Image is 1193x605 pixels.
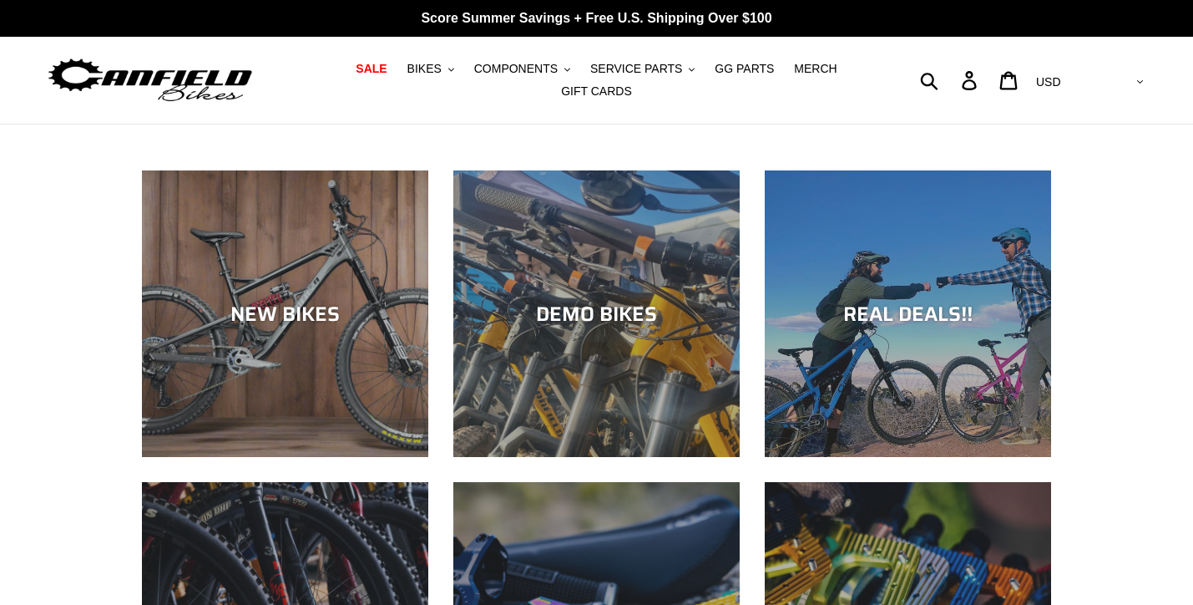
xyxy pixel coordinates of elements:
a: GIFT CARDS [553,80,640,103]
span: GIFT CARDS [561,84,632,99]
a: DEMO BIKES [453,170,740,457]
span: COMPONENTS [474,62,558,76]
a: MERCH [786,58,845,80]
img: Canfield Bikes [46,54,255,107]
span: SALE [356,62,387,76]
span: BIKES [407,62,442,76]
span: GG PARTS [715,62,774,76]
span: SERVICE PARTS [590,62,682,76]
a: GG PARTS [706,58,782,80]
div: NEW BIKES [142,302,428,326]
span: MERCH [794,62,837,76]
a: NEW BIKES [142,170,428,457]
div: DEMO BIKES [453,302,740,326]
a: REAL DEALS!! [765,170,1051,457]
button: SERVICE PARTS [582,58,703,80]
div: REAL DEALS!! [765,302,1051,326]
a: SALE [347,58,395,80]
button: COMPONENTS [466,58,579,80]
input: Search [929,62,972,99]
button: BIKES [399,58,463,80]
